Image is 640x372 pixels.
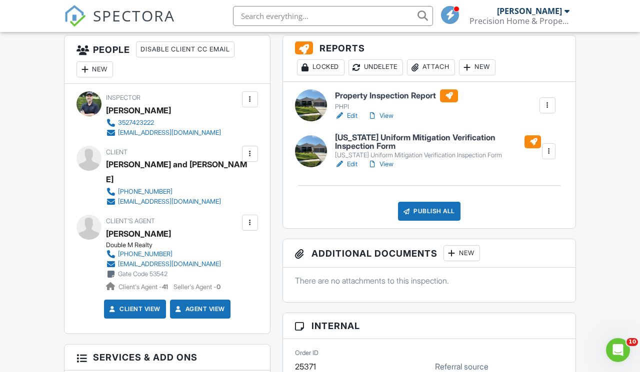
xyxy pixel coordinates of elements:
div: Double M Realty [106,241,229,249]
p: There are no attachments to this inspection. [295,275,563,286]
div: New [459,59,495,75]
div: [EMAIL_ADDRESS][DOMAIN_NAME] [118,260,221,268]
a: SPECTORA [64,13,175,34]
h3: Services & Add ons [64,345,270,371]
a: Edit [335,159,357,169]
a: [EMAIL_ADDRESS][DOMAIN_NAME] [106,197,239,207]
a: Agent View [173,304,225,314]
a: [EMAIL_ADDRESS][DOMAIN_NAME] [106,259,221,269]
a: Edit [335,111,357,121]
strong: 41 [162,283,168,291]
div: New [443,245,480,261]
div: Gate Code 53542 [118,270,167,278]
a: View [367,159,393,169]
a: [PHONE_NUMBER] [106,187,239,197]
h6: Property Inspection Report [335,89,458,102]
div: Disable Client CC Email [136,41,234,57]
div: [PERSON_NAME] [106,103,171,118]
span: Client's Agent - [118,283,169,291]
div: [US_STATE] Uniform Mitigation Verification Inspection Form [335,151,541,159]
a: [EMAIL_ADDRESS][DOMAIN_NAME] [106,128,221,138]
div: [EMAIL_ADDRESS][DOMAIN_NAME] [118,129,221,137]
div: New [76,61,113,77]
div: [EMAIL_ADDRESS][DOMAIN_NAME] [118,198,221,206]
label: Order ID [295,349,318,358]
a: [US_STATE] Uniform Mitigation Verification Inspection Form [US_STATE] Uniform Mitigation Verifica... [335,133,541,160]
a: 3527423222 [106,118,221,128]
span: SPECTORA [93,5,175,26]
div: [PERSON_NAME] [497,6,562,16]
div: [PHONE_NUMBER] [118,250,172,258]
strong: 0 [216,283,220,291]
div: [PERSON_NAME] and [PERSON_NAME] [106,157,247,187]
div: Attach [407,59,455,75]
div: [PHONE_NUMBER] [118,188,172,196]
a: [PERSON_NAME] [106,226,171,241]
h3: People [64,35,270,84]
a: Client View [107,304,160,314]
input: Search everything... [233,6,433,26]
img: The Best Home Inspection Software - Spectora [64,5,86,27]
span: Client's Agent [106,217,155,225]
h3: Reports [283,35,575,81]
a: [PHONE_NUMBER] [106,249,221,259]
div: Locked [297,59,344,75]
h3: Additional Documents [283,239,575,268]
div: Publish All [398,202,460,221]
div: Undelete [348,59,403,75]
span: Inspector [106,94,140,101]
h6: [US_STATE] Uniform Mitigation Verification Inspection Form [335,133,541,151]
span: 10 [626,338,638,346]
a: View [367,111,393,121]
div: Precision Home & Property Inspections [469,16,569,26]
span: Client [106,148,127,156]
div: PHPI [335,103,458,111]
span: Seller's Agent - [173,283,220,291]
iframe: Intercom live chat [606,338,630,362]
h3: Internal [283,313,575,339]
div: 3527423222 [118,119,154,127]
a: Property Inspection Report PHPI [335,89,458,111]
label: Referral source [435,361,488,372]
